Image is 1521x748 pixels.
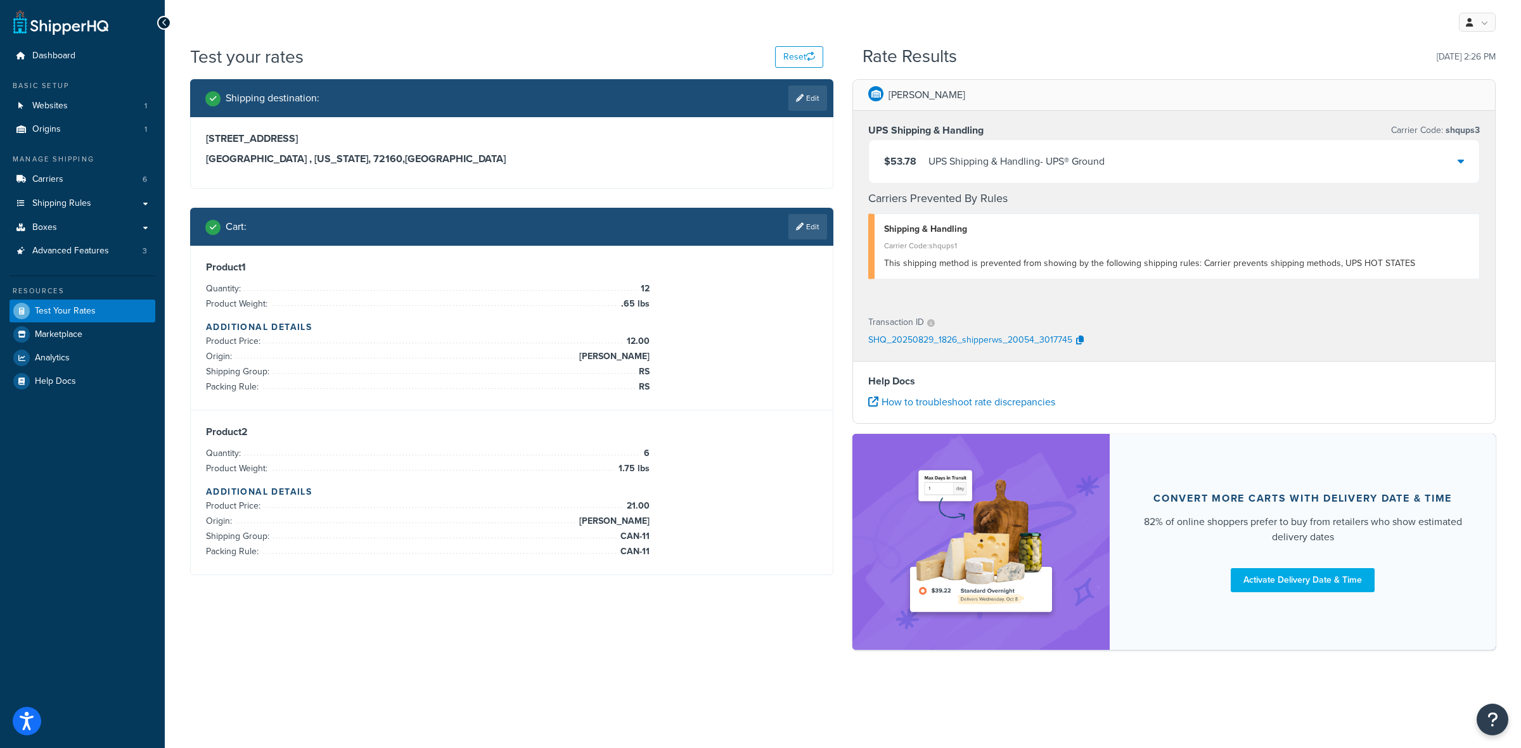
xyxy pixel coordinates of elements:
a: Dashboard [10,44,155,68]
span: 1 [144,101,147,111]
span: 6 [641,446,650,461]
div: UPS Shipping & Handling - UPS® Ground [928,153,1105,170]
span: shqups3 [1443,124,1480,137]
span: Product Weight: [206,462,271,475]
span: 12.00 [624,334,650,349]
h2: Shipping destination : [226,92,319,104]
a: Edit [788,86,827,111]
span: Carriers [32,174,63,185]
span: Quantity: [206,282,244,295]
span: CAN-11 [617,544,650,559]
p: Transaction ID [868,314,924,331]
a: Edit [788,214,827,239]
p: SHQ_20250829_1826_shipperws_20054_3017745 [868,331,1072,350]
a: Advanced Features3 [10,239,155,263]
span: Quantity: [206,447,244,460]
h3: UPS Shipping & Handling [868,124,984,137]
h4: Carriers Prevented By Rules [868,190,1480,207]
span: Help Docs [35,376,76,387]
span: RS [636,379,650,395]
div: Manage Shipping [10,154,155,165]
span: 6 [143,174,147,185]
h2: Rate Results [863,47,957,67]
h3: Product 2 [206,426,818,438]
h3: [STREET_ADDRESS] [206,132,818,145]
span: Packing Rule: [206,380,262,393]
a: Origins1 [10,118,155,141]
span: [PERSON_NAME] [576,349,650,364]
h4: Additional Details [206,485,818,498]
span: Product Price: [206,499,264,512]
span: Packing Rule: [206,545,262,558]
button: Reset [775,46,823,68]
span: Analytics [35,353,70,364]
div: Resources [10,286,155,296]
span: Shipping Group: [206,365,273,378]
h4: Help Docs [868,374,1480,389]
li: Carriers [10,168,155,191]
h3: [GEOGRAPHIC_DATA] , [US_STATE], 72160 , [GEOGRAPHIC_DATA] [206,153,818,165]
span: 12 [638,281,650,296]
a: How to troubleshoot rate discrepancies [868,395,1055,409]
span: [PERSON_NAME] [576,514,650,529]
h3: Product 1 [206,261,818,274]
span: Test Your Rates [35,306,96,317]
li: Origins [10,118,155,141]
div: 82% of online shoppers prefer to buy from retailers who show estimated delivery dates [1140,514,1465,545]
a: Activate Delivery Date & Time [1231,568,1375,592]
p: [PERSON_NAME] [889,86,965,104]
a: Analytics [10,346,155,369]
span: Origin: [206,350,235,363]
span: Shipping Group: [206,529,273,543]
img: feature-image-ddt-36eae7f7280da8017bfb280eaccd9c446f90b1fe08728e4019434db127062ab4.png [902,453,1060,631]
span: 1.75 lbs [615,461,650,476]
p: Carrier Code: [1391,122,1480,139]
p: [DATE] 2:26 PM [1437,48,1496,66]
h2: Cart : [226,221,247,232]
a: Help Docs [10,370,155,393]
a: Carriers6 [10,168,155,191]
span: Origins [32,124,61,135]
div: Carrier Code: shqups1 [884,237,1470,255]
span: CAN-11 [617,529,650,544]
span: 21.00 [624,498,650,514]
span: Boxes [32,222,57,233]
span: RS [636,364,650,379]
li: Advanced Features [10,239,155,263]
div: Convert more carts with delivery date & time [1153,492,1452,505]
div: Shipping & Handling [884,220,1470,238]
span: 3 [143,246,147,257]
span: Dashboard [32,51,75,61]
a: Test Your Rates [10,300,155,322]
div: Basic Setup [10,80,155,91]
span: Product Weight: [206,297,271,310]
h4: Additional Details [206,320,818,334]
li: Websites [10,94,155,118]
a: Boxes [10,216,155,239]
span: Origin: [206,514,235,528]
h1: Test your rates [190,44,304,69]
span: .65 lbs [618,296,650,312]
span: Advanced Features [32,246,109,257]
a: Shipping Rules [10,192,155,215]
a: Websites1 [10,94,155,118]
span: $53.78 [884,154,916,168]
span: Marketplace [35,329,82,340]
span: Websites [32,101,68,111]
span: 1 [144,124,147,135]
span: Product Price: [206,334,264,348]
span: Shipping Rules [32,198,91,209]
a: Marketplace [10,323,155,346]
span: This shipping method is prevented from showing by the following shipping rules: Carrier prevents ... [884,257,1415,270]
button: Open Resource Center [1477,704,1508,735]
